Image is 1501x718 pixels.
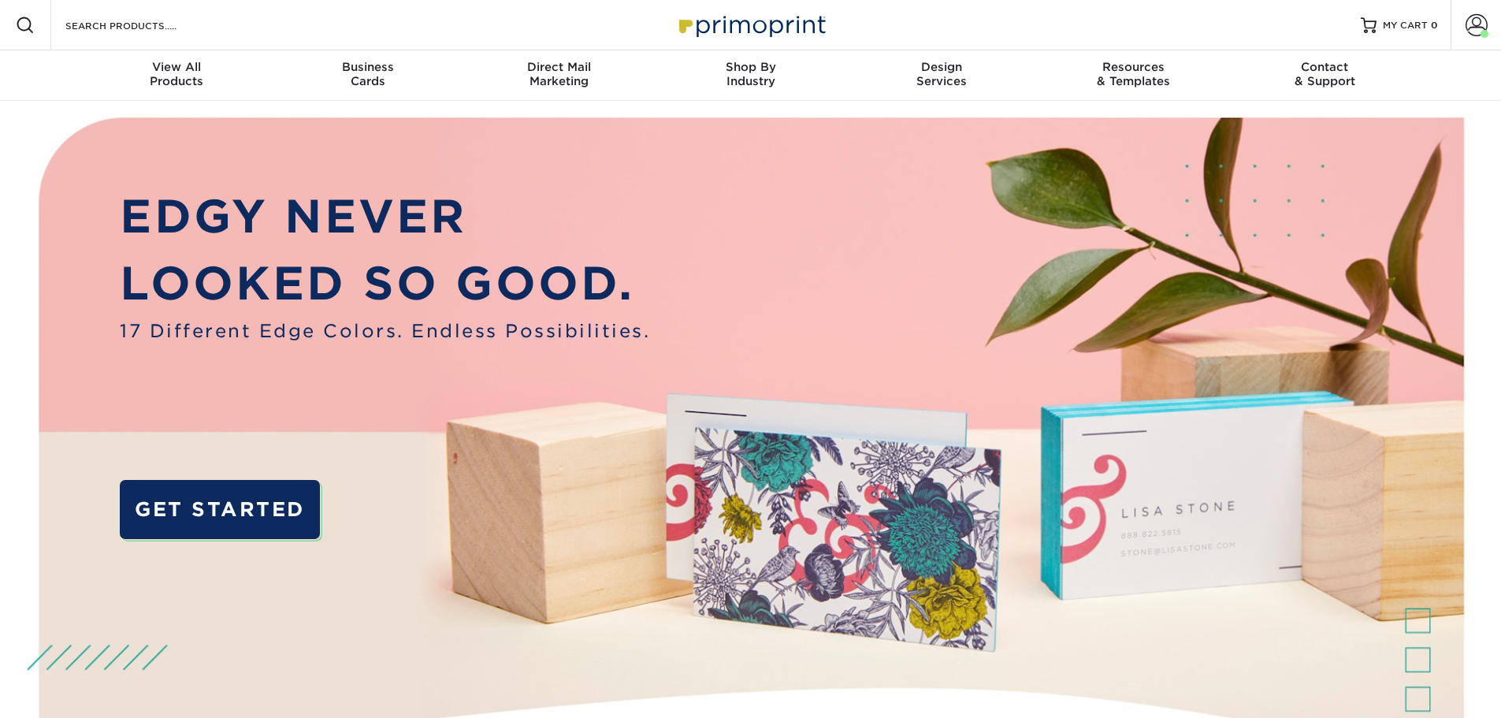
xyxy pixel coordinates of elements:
img: Primoprint [672,8,830,42]
a: Contact& Support [1229,50,1421,101]
span: Design [846,60,1038,74]
span: Contact [1229,60,1421,74]
span: 0 [1431,20,1438,31]
a: BusinessCards [272,50,463,101]
div: Products [81,60,273,88]
a: Direct MailMarketing [463,50,655,101]
a: GET STARTED [120,480,319,539]
div: Services [846,60,1038,88]
div: & Support [1229,60,1421,88]
p: EDGY NEVER [120,183,650,251]
span: MY CART [1383,19,1428,32]
span: Shop By [655,60,846,74]
span: View All [81,60,273,74]
span: Direct Mail [463,60,655,74]
a: Shop ByIndustry [655,50,846,101]
p: LOOKED SO GOOD. [120,250,650,318]
div: Marketing [463,60,655,88]
a: DesignServices [846,50,1038,101]
div: & Templates [1038,60,1229,88]
div: Cards [272,60,463,88]
span: Business [272,60,463,74]
span: Resources [1038,60,1229,74]
input: SEARCH PRODUCTS..... [64,16,217,35]
span: 17 Different Edge Colors. Endless Possibilities. [120,318,650,344]
a: View AllProducts [81,50,273,101]
div: Industry [655,60,846,88]
a: Resources& Templates [1038,50,1229,101]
